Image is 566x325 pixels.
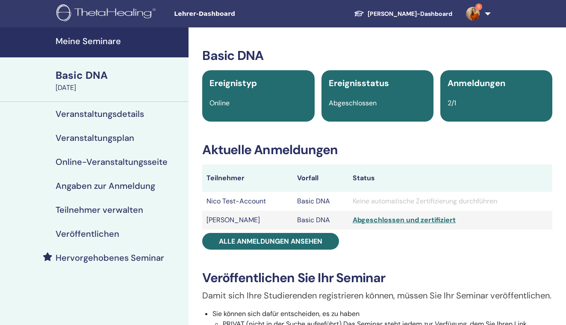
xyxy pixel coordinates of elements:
div: Basic DNA [56,68,183,83]
h4: Veranstaltungsplan [56,133,134,143]
th: Status [348,164,552,192]
a: Alle Anmeldungen ansehen [202,233,339,250]
div: [DATE] [56,83,183,93]
td: [PERSON_NAME] [202,211,293,230]
span: Ereignisstatus [329,78,389,89]
img: default.jpg [466,7,480,21]
h3: Aktuelle Anmeldungen [202,142,552,158]
span: Ereignistyp [209,78,257,89]
h4: Teilnehmer verwalten [56,205,143,215]
span: Lehrer-Dashboard [174,9,302,18]
div: Abgeschlossen und zertifiziert [353,215,548,225]
td: Basic DNA [293,211,348,230]
h4: Angaben zur Anmeldung [56,181,155,191]
h4: Meine Seminare [56,36,183,46]
h4: Veröffentlichen [56,229,119,239]
th: Vorfall [293,164,348,192]
div: Keine automatische Zertifizierung durchführen [353,196,548,206]
img: logo.png [56,4,159,24]
p: Damit sich Ihre Studierenden registrieren können, müssen Sie Ihr Seminar veröffentlichen. [202,289,552,302]
span: Alle Anmeldungen ansehen [219,237,322,246]
span: 5 [475,3,482,10]
h4: Online-Veranstaltungsseite [56,157,168,167]
h4: Hervorgehobenes Seminar [56,253,164,263]
span: Anmeldungen [448,78,505,89]
img: graduation-cap-white.svg [354,10,364,17]
a: [PERSON_NAME]-Dashboard [347,6,459,22]
td: Nico Test-Account [202,192,293,211]
span: Online [209,98,230,107]
span: Abgeschlossen [329,98,377,107]
span: 2/1 [448,98,456,107]
a: Basic DNA[DATE] [50,68,189,93]
th: Teilnehmer [202,164,293,192]
h3: Veröffentlichen Sie Ihr Seminar [202,270,552,286]
td: Basic DNA [293,192,348,211]
h3: Basic DNA [202,48,552,63]
h4: Veranstaltungsdetails [56,109,144,119]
